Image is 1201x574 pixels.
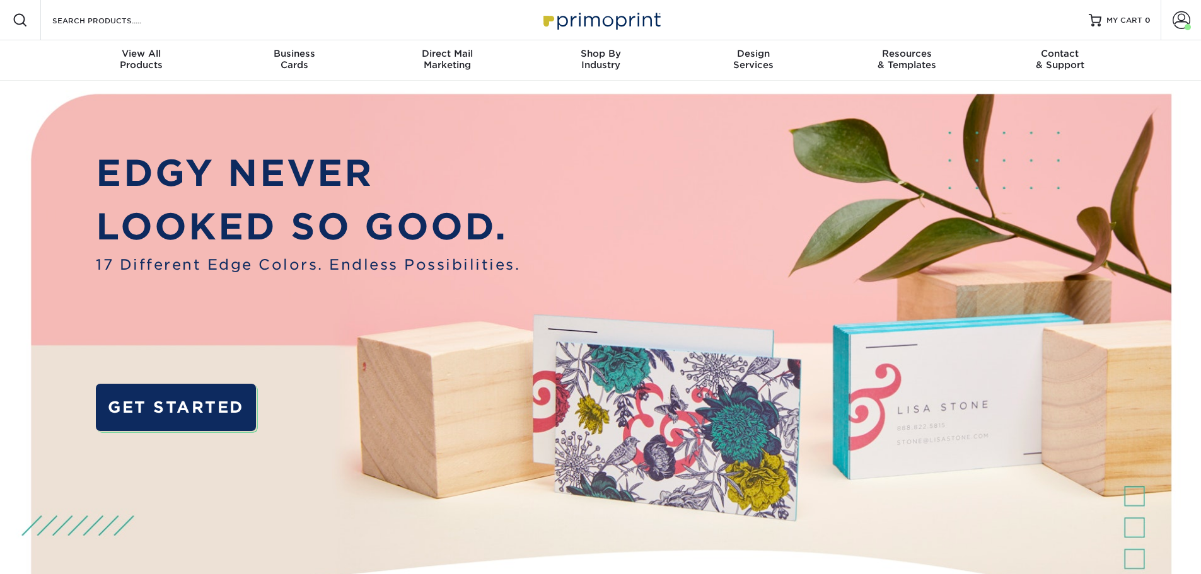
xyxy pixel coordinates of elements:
div: & Support [983,48,1137,71]
a: Resources& Templates [830,40,983,81]
div: Products [65,48,218,71]
a: Contact& Support [983,40,1137,81]
a: DesignServices [677,40,830,81]
a: Direct MailMarketing [371,40,524,81]
span: MY CART [1106,15,1142,26]
a: View AllProducts [65,40,218,81]
div: Cards [218,48,371,71]
div: & Templates [830,48,983,71]
span: Resources [830,48,983,59]
p: EDGY NEVER [96,146,520,200]
img: Primoprint [538,6,664,33]
span: Design [677,48,830,59]
span: Contact [983,48,1137,59]
div: Marketing [371,48,524,71]
span: 0 [1145,16,1151,25]
span: 17 Different Edge Colors. Endless Possibilities. [96,254,520,275]
input: SEARCH PRODUCTS..... [51,13,174,28]
a: BusinessCards [218,40,371,81]
span: Shop By [524,48,677,59]
span: Direct Mail [371,48,524,59]
span: Business [218,48,371,59]
div: Industry [524,48,677,71]
a: Shop ByIndustry [524,40,677,81]
a: GET STARTED [96,384,255,431]
div: Services [677,48,830,71]
p: LOOKED SO GOOD. [96,200,520,254]
span: View All [65,48,218,59]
